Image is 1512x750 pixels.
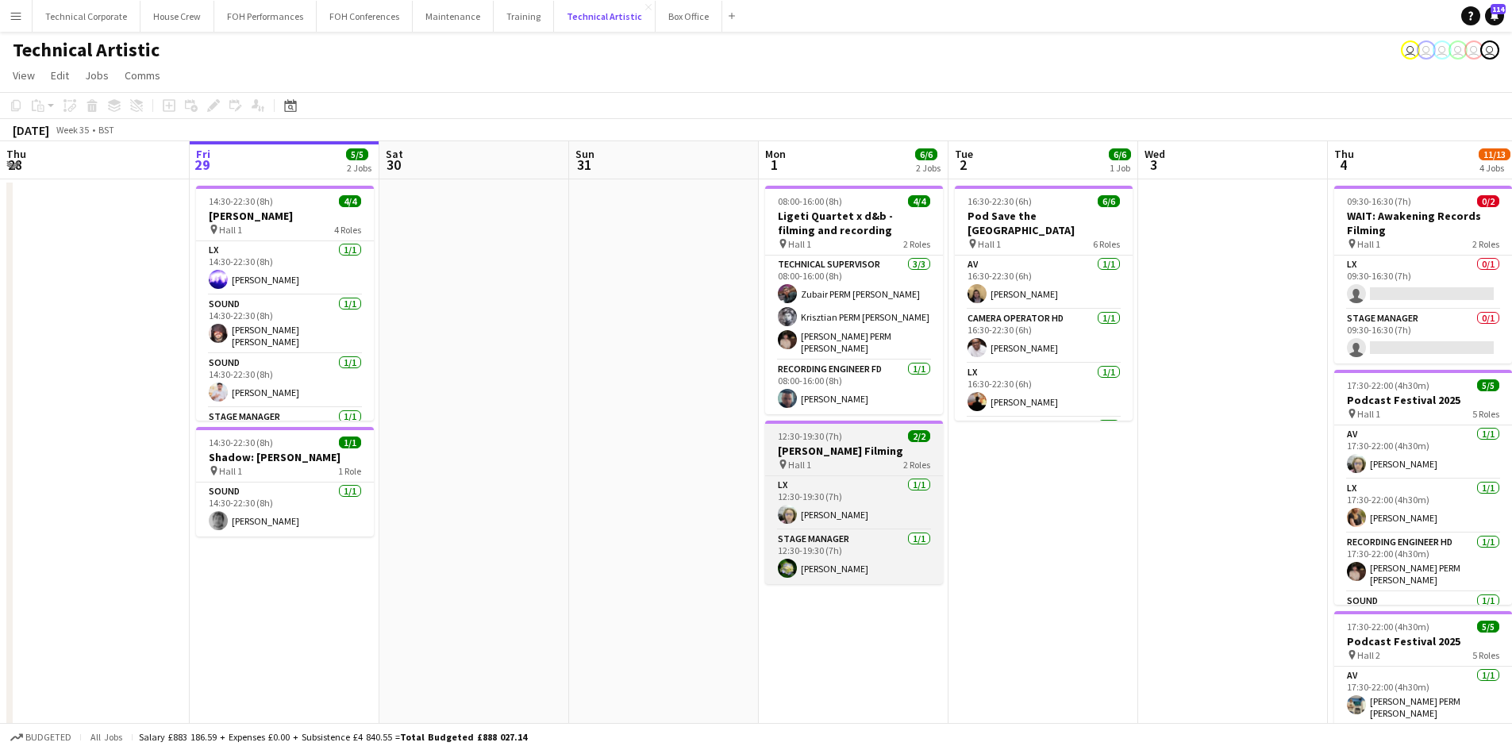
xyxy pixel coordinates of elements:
app-card-role: AV1/117:30-22:00 (4h30m)[PERSON_NAME] PERM [PERSON_NAME] [1334,667,1512,725]
div: Salary £883 186.59 + Expenses £0.00 + Subsistence £4 840.55 = [139,731,527,743]
span: Tue [955,147,973,161]
h3: WAIT: Awakening Records Filming [1334,209,1512,237]
span: Wed [1145,147,1165,161]
h3: Podcast Festival 2025 [1334,634,1512,648]
app-user-avatar: Abby Hubbard [1401,40,1420,60]
button: Technical Corporate [33,1,140,32]
button: Maintenance [413,1,494,32]
span: 4/4 [339,195,361,207]
span: 5/5 [1477,379,1499,391]
button: House Crew [140,1,214,32]
span: Sun [575,147,594,161]
span: 28 [4,156,26,174]
button: Training [494,1,554,32]
span: 6/6 [915,148,937,160]
app-card-role: Stage Manager1/1 [196,408,374,462]
app-card-role: Technical Supervisor3/308:00-16:00 (8h)Zubair PERM [PERSON_NAME]Krisztian PERM [PERSON_NAME][PERS... [765,256,943,360]
span: 2 Roles [1472,238,1499,250]
app-card-role: Recording Engineer HD1/1 [955,417,1133,476]
span: 6 Roles [1093,238,1120,250]
span: 2 Roles [903,238,930,250]
span: 08:00-16:00 (8h) [778,195,842,207]
div: [DATE] [13,122,49,138]
div: 12:30-19:30 (7h)2/2[PERSON_NAME] Filming Hall 12 RolesLX1/112:30-19:30 (7h)[PERSON_NAME]Stage Man... [765,421,943,584]
h3: Pod Save the [GEOGRAPHIC_DATA] [955,209,1133,237]
app-job-card: 14:30-22:30 (8h)4/4[PERSON_NAME] Hall 14 RolesLX1/114:30-22:30 (8h)[PERSON_NAME]Sound1/114:30-22:... [196,186,374,421]
span: Hall 1 [978,238,1001,250]
div: 2 Jobs [347,162,371,174]
span: 31 [573,156,594,174]
span: Mon [765,147,786,161]
app-card-role: LX0/109:30-16:30 (7h) [1334,256,1512,310]
span: Hall 1 [1357,408,1380,420]
span: 30 [383,156,403,174]
span: 5 Roles [1472,408,1499,420]
app-card-role: Sound1/114:30-22:30 (8h)[PERSON_NAME] [196,483,374,537]
span: Hall 1 [219,224,242,236]
span: 5/5 [1477,621,1499,633]
span: 29 [194,156,210,174]
app-user-avatar: Liveforce Admin [1417,40,1436,60]
span: Hall 1 [1357,238,1380,250]
app-card-role: Stage Manager1/112:30-19:30 (7h)[PERSON_NAME] [765,530,943,584]
span: 17:30-22:00 (4h30m) [1347,379,1429,391]
app-card-role: Recording Engineer FD1/108:00-16:00 (8h)[PERSON_NAME] [765,360,943,414]
app-job-card: 09:30-16:30 (7h)0/2WAIT: Awakening Records Filming Hall 12 RolesLX0/109:30-16:30 (7h) Stage Manag... [1334,186,1512,363]
button: Budgeted [8,729,74,746]
app-card-role: Sound1/1 [1334,592,1512,646]
div: 4 Jobs [1479,162,1510,174]
app-card-role: Stage Manager0/109:30-16:30 (7h) [1334,310,1512,363]
div: BST [98,124,114,136]
app-job-card: 08:00-16:00 (8h)4/4Ligeti Quartet x d&b - filming and recording Hall 12 RolesTechnical Supervisor... [765,186,943,414]
app-user-avatar: Liveforce Admin [1464,40,1483,60]
div: 2 Jobs [916,162,941,174]
h3: [PERSON_NAME] [196,209,374,223]
h1: Technical Artistic [13,38,160,62]
app-job-card: 17:30-22:00 (4h30m)5/5Podcast Festival 2025 Hall 15 RolesAV1/117:30-22:00 (4h30m)[PERSON_NAME]LX1... [1334,370,1512,605]
span: 11/13 [1479,148,1510,160]
span: 14:30-22:30 (8h) [209,437,273,448]
span: 12:30-19:30 (7h) [778,430,842,442]
span: 6/6 [1098,195,1120,207]
app-card-role: Sound1/114:30-22:30 (8h)[PERSON_NAME] [PERSON_NAME] [196,295,374,354]
app-job-card: 14:30-22:30 (8h)1/1Shadow: [PERSON_NAME] Hall 11 RoleSound1/114:30-22:30 (8h)[PERSON_NAME] [196,427,374,537]
app-card-role: AV1/116:30-22:30 (6h)[PERSON_NAME] [955,256,1133,310]
span: Sat [386,147,403,161]
span: 17:30-22:00 (4h30m) [1347,621,1429,633]
span: Jobs [85,68,109,83]
span: 1 Role [338,465,361,477]
span: 1 [763,156,786,174]
span: 14:30-22:30 (8h) [209,195,273,207]
button: Technical Artistic [554,1,656,32]
app-job-card: 16:30-22:30 (6h)6/6Pod Save the [GEOGRAPHIC_DATA] Hall 16 RolesAV1/116:30-22:30 (6h)[PERSON_NAME]... [955,186,1133,421]
span: Edit [51,68,69,83]
span: Hall 1 [788,238,811,250]
app-card-role: LX1/116:30-22:30 (6h)[PERSON_NAME] [955,363,1133,417]
span: 16:30-22:30 (6h) [968,195,1032,207]
span: 2 Roles [903,459,930,471]
h3: [PERSON_NAME] Filming [765,444,943,458]
a: Jobs [79,65,115,86]
div: 1 Job [1110,162,1130,174]
app-card-role: AV1/117:30-22:00 (4h30m)[PERSON_NAME] [1334,425,1512,479]
a: Comms [118,65,167,86]
span: Thu [6,147,26,161]
span: 4/4 [908,195,930,207]
span: Hall 1 [788,459,811,471]
a: View [6,65,41,86]
span: 3 [1142,156,1165,174]
app-user-avatar: Nathan PERM Birdsall [1480,40,1499,60]
span: Thu [1334,147,1354,161]
span: 1/1 [339,437,361,448]
app-card-role: Sound1/114:30-22:30 (8h)[PERSON_NAME] [196,354,374,408]
app-user-avatar: Liveforce Admin [1449,40,1468,60]
span: Budgeted [25,732,71,743]
app-card-role: LX1/112:30-19:30 (7h)[PERSON_NAME] [765,476,943,530]
span: Hall 1 [219,465,242,477]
